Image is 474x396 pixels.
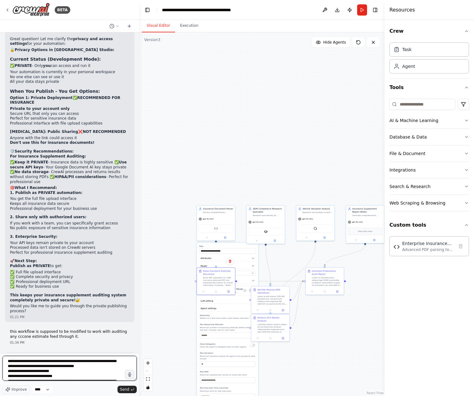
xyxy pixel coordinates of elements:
[200,271,255,276] button: OpenAI - gpt-4o-mini
[10,280,129,285] li: ✅ Professional deployment URL
[10,304,129,313] p: Would you like me to guide you through the private publishing process?
[389,134,427,140] div: Database & Data
[316,236,334,239] button: Open in side panel
[253,214,283,217] div: Research and identify all missing OEM-required operations, calibrations, one-time-use parts, adhe...
[10,340,129,345] div: 01:34 PM
[10,264,50,268] strong: Publish as PRIVATE
[200,299,213,302] span: LLM setting
[199,298,256,304] button: LLM setting
[54,175,106,179] strong: HIPAA/PII considerations
[10,37,113,46] strong: privacy and access settings
[312,37,350,47] button: Hide Agents
[15,186,57,190] strong: What I Recommend:
[402,247,454,252] div: Advanced PDF parsing tool for insurance estimates that extracts structured data from complex insu...
[257,288,288,295] div: Identify Missing OEM Operations
[257,295,288,305] div: Lorem ip dol sitame CON ADI elitsedd eius, temporincid utlabore etd magnaali ENI adminim ve quisn...
[200,343,216,345] span: Allow Delegation
[107,22,122,30] button: Switch to previous chat
[10,70,129,75] li: Your automation is currently in your personal workspace
[10,259,129,264] h2: 🚀
[246,205,285,244] div: OEM Compliance Research SpecialistResearch and identify all missing OEM-required operations, cali...
[120,387,129,392] span: Send
[55,6,70,14] div: BETA
[389,167,416,173] div: Integrations
[196,267,235,295] div: Parse Insurance Estimate DocumentParse ANY uploaded CCC ONE insurance estimate PDF and automatica...
[312,270,342,276] div: Generate Professional Audit Report
[389,117,438,124] div: AI & Machine Learning
[10,284,129,289] li: ✅ Ready for business use
[143,6,152,14] button: Hide left sidebar
[10,64,129,68] p: ✅ - Only can access and run it
[175,19,203,32] button: Execution
[10,116,129,121] li: Perfect for sensitive insurance data
[10,96,120,105] strong: RECOMMENDED FOR INSURANCE
[312,276,342,286] div: Loremi d sitametconsec, adipiscingel SEDD eiusmodte incididunt utlab etdolo magna ali enimadmi ve...
[269,243,317,313] g: Edge from dd7b379f-4aec-49b9-8434-e6964f0d7500 to b40b5214-c9da-4320-b159-332bb0683982
[389,178,469,195] button: Search & Research
[200,323,255,326] label: Max Reasoning Attempts
[124,22,134,30] button: Start a new chat
[251,314,290,342] div: Perform ACV Market AnalysisLoremips dolorsi ametco adipis eli sed doeiusmo tempori utlaboreetdol ...
[10,149,129,154] h2: 🛡️
[456,242,465,251] button: Delete tool
[10,111,129,116] li: Secure URL that only you can access
[200,346,246,348] p: Allow the agent to delegate tasks to other agents
[305,267,344,295] div: Generate Professional Audit ReportLoremi d sitametconsec, adipiscingel SEDD eiusmodte incididunt ...
[200,374,255,376] p: Maximum requests per minute to avoid rate limits
[226,257,234,265] button: Delete node
[278,308,288,312] button: Open in side panel
[10,89,100,94] strong: When You Publish - You Get Options:
[10,79,129,84] li: All your data stays private
[10,241,129,246] li: Your API keys remain private to your account
[216,236,234,239] button: Open in side panel
[10,315,129,319] div: 01:21 PM
[251,286,290,314] div: Identify Missing OEM OperationsLorem ip dol sitame CON ADI elitsedd eius, temporincid utlabore et...
[10,293,126,302] strong: This keeps your insurance supplement auditing system completely private and secure!
[203,276,233,286] div: Parse ANY uploaded CCC ONE insurance estimate PDF and automatically extract all critical informat...
[389,200,445,206] div: Web Scraping & Browsing
[10,160,129,184] p: ✅ - Insurance data is highly sensitive ✅ - Your Google Document AI key stays private ✅ - CrewAI p...
[367,391,384,395] a: React Flow attribution
[200,317,249,319] p: Reflect on a task and create a plan before execution
[389,195,469,211] button: Web Scraping & Browsing
[15,64,32,68] strong: PRIVATE
[196,205,235,241] div: Insurance Document ParserExtract comprehensive, structured data from any CCC ONE insurance estima...
[237,280,304,283] g: Edge from 291bccc8-e120-4ccb-a2a2-a71c1703a14c to eab61c74-86a1-4c36-8392-95973a2351ad
[389,145,469,162] button: File & Document
[10,201,129,206] li: Keeps all insurance data secure
[389,40,469,78] div: Crew
[15,160,48,164] strong: Keep it PRIVATE
[253,207,283,214] div: OEM Compliance Research Specialist
[200,370,255,373] label: Max RPM
[264,308,277,312] button: No output available
[2,385,30,394] button: Improve
[389,22,469,40] button: Crew
[10,48,129,53] h2: 🔒
[10,206,129,211] li: Professional deployment for your business use
[117,386,137,393] button: Send
[15,170,48,174] strong: No data storage
[200,264,207,267] span: Model
[12,387,27,392] span: Improve
[366,238,383,242] button: Open in side panel
[10,196,129,201] li: You get the full file upload interface
[10,37,129,46] p: Great question! Let me clarify the for your automation:
[10,130,78,134] strong: [MEDICAL_DATA]: Public Sharing
[296,205,335,241] div: Vehicle Valuation AnalystResearch and analyze current market values for ANY vehicle by automatica...
[10,250,129,255] li: Perfect for professional insurance supplement auditing
[252,221,263,223] span: gpt-4o-mini
[83,130,126,134] strong: NOT RECOMMENDED
[199,245,256,247] label: Role
[10,106,70,111] strong: Private to your account only
[10,221,129,226] li: If you work with a team, you can specifically grant access
[15,259,37,263] strong: Next Step:
[203,207,233,210] div: Insurance Document Parser
[200,352,255,354] label: Max Iterations
[389,216,469,234] button: Custom tools
[302,211,333,214] div: Research and analyze current market values for ANY vehicle by automatically extracting vehicle sp...
[266,239,284,243] button: Open in side panel
[199,306,256,312] button: Agent settings
[200,307,216,310] span: Agent settings
[257,323,288,333] div: Loremips dolorsi ametco adipis eli sed doeiusmo tempori utlaboreetdol magnaali enim adm VEN QUI n...
[389,79,469,96] button: Tools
